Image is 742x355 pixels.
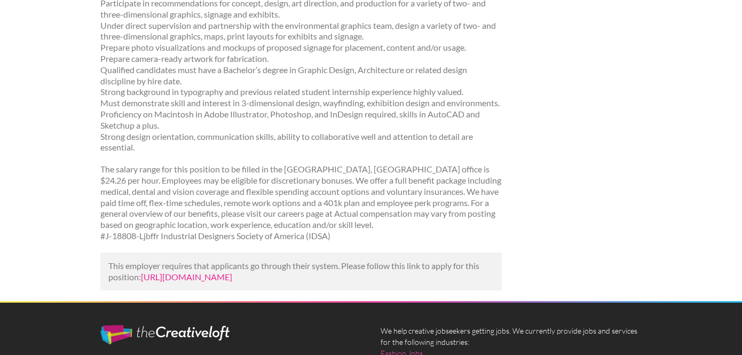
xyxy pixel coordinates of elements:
[100,164,502,242] p: The salary range for this position to be filled in the [GEOGRAPHIC_DATA], [GEOGRAPHIC_DATA] offic...
[100,325,230,344] img: The Creative Loft
[141,272,232,282] a: [URL][DOMAIN_NAME]
[108,261,494,283] p: This employer requires that applicants go through their system. Please follow this link to apply ...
